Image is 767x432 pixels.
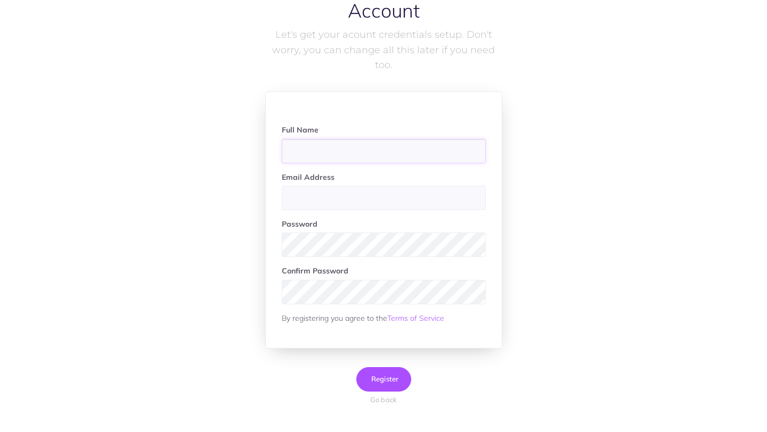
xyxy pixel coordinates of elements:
[387,313,444,323] a: Terms of Service
[282,265,348,277] label: Confirm Password
[265,27,502,73] p: Let's get your acount credentials setup. Don't worry, you can change all this later if you need too.
[369,375,399,383] span: Register
[364,394,404,405] button: Go back
[356,367,411,391] button: Register
[274,312,494,324] div: By registering you agree to the
[282,218,317,230] label: Password
[282,124,319,136] label: Full Name
[282,171,334,183] label: Email Address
